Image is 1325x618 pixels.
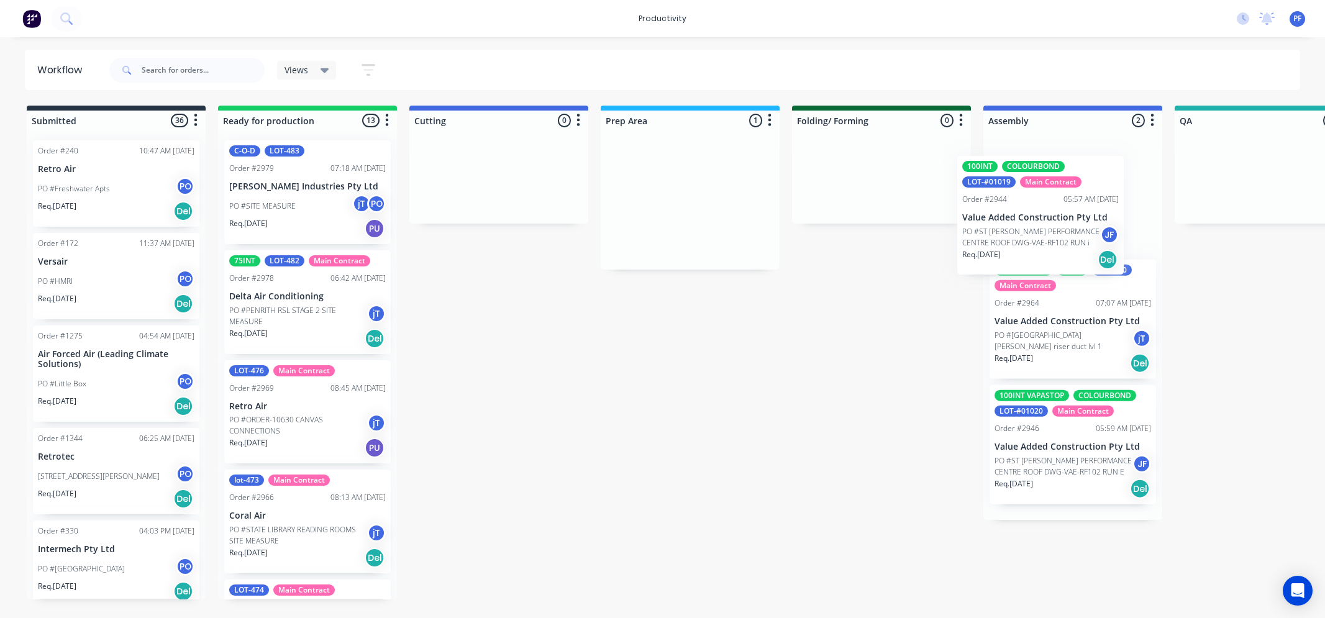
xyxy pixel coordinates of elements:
img: Factory [22,9,41,28]
span: PF [1293,13,1301,24]
input: Search for orders... [142,58,265,83]
div: productivity [632,9,693,28]
span: Views [285,63,308,76]
div: Open Intercom Messenger [1283,576,1313,606]
div: Workflow [37,63,88,78]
